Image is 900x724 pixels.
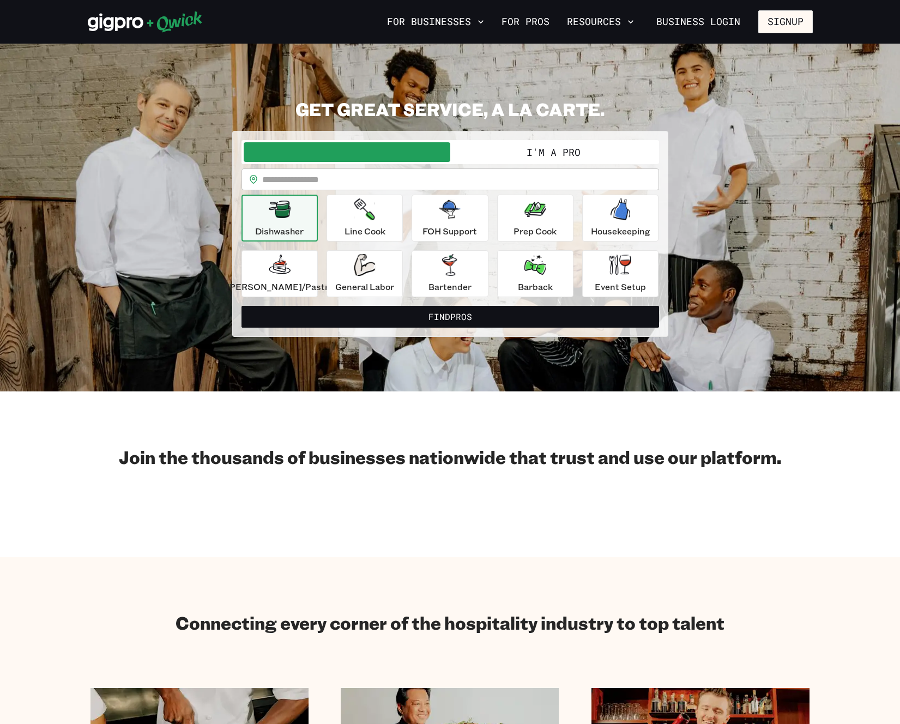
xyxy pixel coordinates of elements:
[255,225,304,238] p: Dishwasher
[582,250,659,297] button: Event Setup
[176,612,724,633] h2: Connecting every corner of the hospitality industry to top talent
[428,280,472,293] p: Bartender
[497,195,573,242] button: Prep Cook
[88,446,813,468] h2: Join the thousands of businesses nationwide that trust and use our platform.
[518,280,553,293] p: Barback
[335,280,394,293] p: General Labor
[514,225,557,238] p: Prep Cook
[383,13,488,31] button: For Businesses
[345,225,385,238] p: Line Cook
[232,98,668,120] h2: GET GREAT SERVICE, A LA CARTE.
[412,250,488,297] button: Bartender
[412,195,488,242] button: FOH Support
[241,306,659,328] button: FindPros
[591,225,650,238] p: Housekeeping
[241,250,318,297] button: [PERSON_NAME]/Pastry
[647,10,750,33] a: Business Login
[241,195,318,242] button: Dishwasher
[422,225,477,238] p: FOH Support
[327,195,403,242] button: Line Cook
[758,10,813,33] button: Signup
[595,280,646,293] p: Event Setup
[582,195,659,242] button: Housekeeping
[244,142,450,162] button: I'm a Business
[327,250,403,297] button: General Labor
[450,142,657,162] button: I'm a Pro
[497,250,573,297] button: Barback
[226,280,333,293] p: [PERSON_NAME]/Pastry
[497,13,554,31] a: For Pros
[563,13,638,31] button: Resources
